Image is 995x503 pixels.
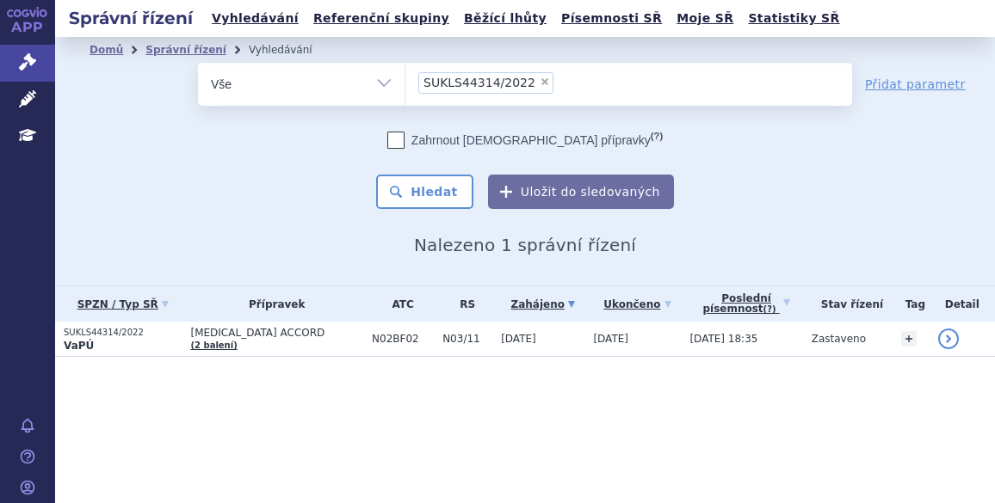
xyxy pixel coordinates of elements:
[893,286,929,322] th: Tag
[812,333,866,345] span: Zastaveno
[64,292,182,316] a: SPZN / Typ SŘ
[190,327,363,339] span: [MEDICAL_DATA] ACCORD
[64,340,94,352] strong: VaPÚ
[414,235,636,255] span: Nalezeno 1 správní řízení
[803,286,893,322] th: Stav řízení
[540,77,550,87] span: ×
[901,331,917,347] a: +
[743,7,844,30] a: Statistiky SŘ
[207,7,304,30] a: Vyhledávání
[64,327,182,339] p: SUKLS44314/2022
[387,132,663,149] label: Zahrnout [DEMOGRAPHIC_DATA] přípravky
[671,7,739,30] a: Moje SŘ
[90,44,123,56] a: Domů
[930,286,995,322] th: Detail
[556,7,667,30] a: Písemnosti SŘ
[442,333,492,345] span: N03/11
[423,77,535,89] span: SUKLS44314/2022
[488,175,674,209] button: Uložit do sledovaných
[434,286,492,322] th: RS
[938,328,959,349] a: detail
[55,6,207,30] h2: Správní řízení
[763,304,776,315] abbr: (?)
[593,292,681,316] a: Ukončeno
[689,333,757,345] span: [DATE] 18:35
[308,7,454,30] a: Referenční skupiny
[459,7,552,30] a: Běžící lhůty
[559,71,568,93] input: SUKLS44314/2022
[865,76,966,93] a: Přidat parametr
[363,286,434,322] th: ATC
[145,44,226,56] a: Správní řízení
[501,333,536,345] span: [DATE]
[249,37,335,63] li: Vyhledávání
[190,340,237,350] a: (2 balení)
[376,175,473,209] button: Hledat
[651,131,663,142] abbr: (?)
[372,333,434,345] span: N02BF02
[593,333,628,345] span: [DATE]
[501,292,584,316] a: Zahájeno
[689,286,802,322] a: Poslednípísemnost(?)
[182,286,363,322] th: Přípravek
